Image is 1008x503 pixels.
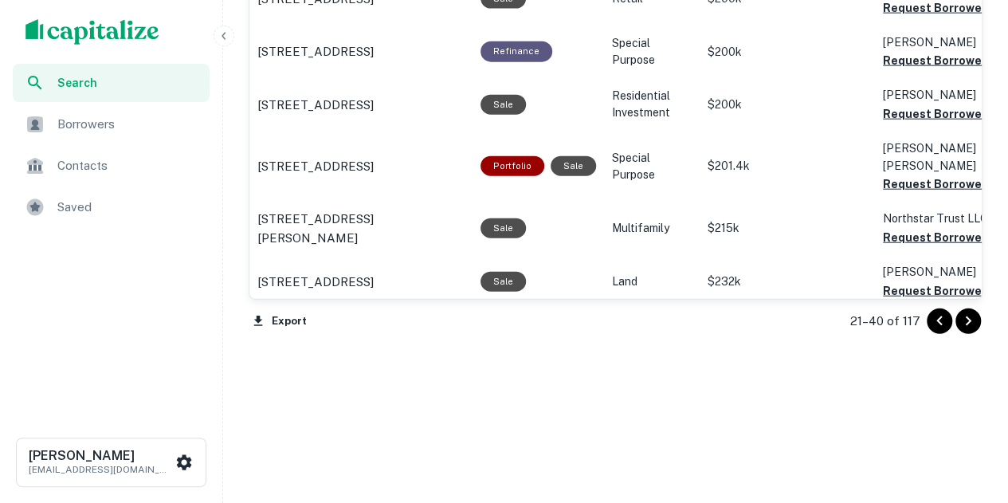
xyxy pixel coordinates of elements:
[612,88,692,121] p: Residential Investment
[57,115,200,134] span: Borrowers
[708,44,867,61] p: $200k
[955,308,981,334] button: Go to next page
[257,157,465,176] a: [STREET_ADDRESS]
[612,220,692,237] p: Multifamily
[257,210,465,247] a: [STREET_ADDRESS][PERSON_NAME]
[850,312,920,331] p: 21–40 of 117
[13,105,210,143] a: Borrowers
[257,42,374,61] p: [STREET_ADDRESS]
[551,156,596,176] div: Sale
[612,35,692,69] p: Special Purpose
[257,157,374,176] p: [STREET_ADDRESS]
[257,273,465,292] a: [STREET_ADDRESS]
[708,220,867,237] p: $215k
[257,273,374,292] p: [STREET_ADDRESS]
[928,375,1008,452] iframe: Chat Widget
[29,462,172,477] p: [EMAIL_ADDRESS][DOMAIN_NAME]
[13,64,210,102] a: Search
[480,218,526,238] div: Sale
[927,308,952,334] button: Go to previous page
[57,198,200,217] span: Saved
[480,95,526,115] div: Sale
[480,41,552,61] div: This loan purpose was for refinancing
[708,158,867,175] p: $201.4k
[13,147,210,185] a: Contacts
[13,188,210,226] a: Saved
[29,450,172,462] h6: [PERSON_NAME]
[612,273,692,290] p: Land
[708,273,867,290] p: $232k
[57,74,200,92] span: Search
[25,19,159,45] img: capitalize-logo.png
[257,96,374,115] p: [STREET_ADDRESS]
[480,156,544,176] div: This is a portfolio loan with 2 properties
[57,156,200,175] span: Contacts
[249,309,311,333] button: Export
[257,42,465,61] a: [STREET_ADDRESS]
[708,96,867,113] p: $200k
[612,150,692,183] p: Special Purpose
[257,96,465,115] a: [STREET_ADDRESS]
[480,272,526,292] div: Sale
[16,438,206,487] button: [PERSON_NAME][EMAIL_ADDRESS][DOMAIN_NAME]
